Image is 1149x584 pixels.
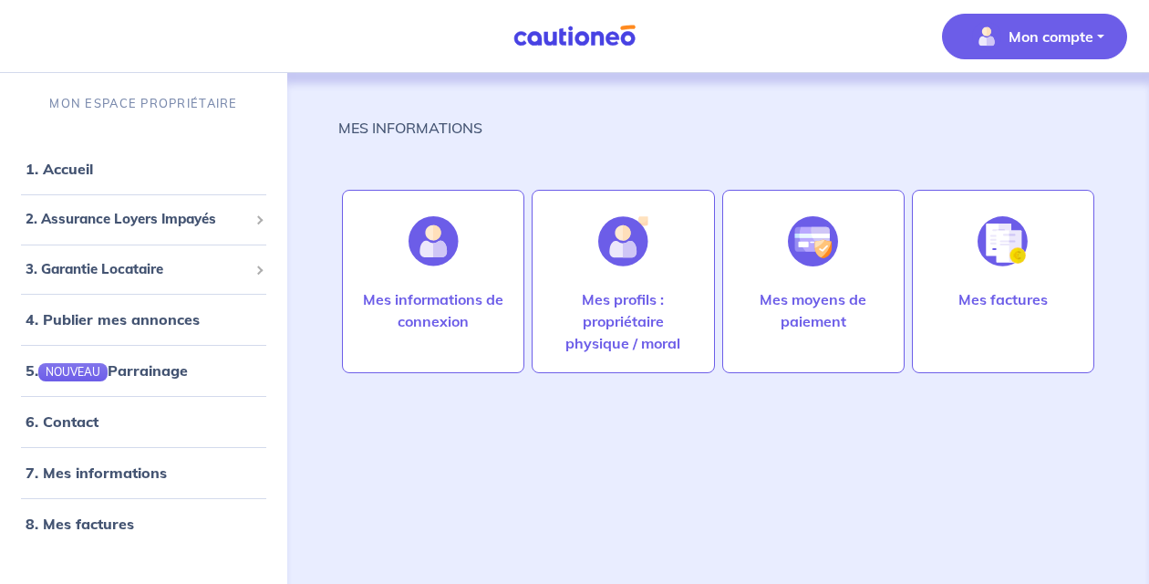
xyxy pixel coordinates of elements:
p: Mes profils : propriétaire physique / moral [551,288,695,354]
div: 6. Contact [7,403,280,440]
button: illu_account_valid_menu.svgMon compte [942,14,1127,59]
div: 8. Mes factures [7,506,280,542]
img: illu_credit_card_no_anim.svg [788,216,838,266]
img: illu_account.svg [409,216,459,266]
img: illu_account_valid_menu.svg [972,22,1001,51]
div: 4. Publier mes annonces [7,301,280,338]
div: 1. Accueil [7,151,280,187]
a: 6. Contact [26,412,98,431]
div: 2. Assurance Loyers Impayés [7,202,280,237]
a: 8. Mes factures [26,515,134,533]
span: 3. Garantie Locataire [26,259,248,280]
p: Mes factures [958,288,1048,310]
img: illu_invoice.svg [978,216,1028,266]
img: illu_account_add.svg [598,216,648,266]
a: 4. Publier mes annonces [26,310,200,328]
img: Cautioneo [506,25,643,47]
a: 5.NOUVEAUParrainage [26,361,188,380]
span: 2. Assurance Loyers Impayés [26,209,248,230]
p: Mes informations de connexion [361,288,505,332]
p: MON ESPACE PROPRIÉTAIRE [49,95,237,112]
p: MES INFORMATIONS [338,117,482,139]
p: Mes moyens de paiement [741,288,885,332]
div: 5.NOUVEAUParrainage [7,352,280,389]
a: 1. Accueil [26,160,93,178]
a: 7. Mes informations [26,464,167,482]
div: 3. Garantie Locataire [7,252,280,287]
div: 7. Mes informations [7,454,280,491]
p: Mon compte [1009,26,1093,47]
